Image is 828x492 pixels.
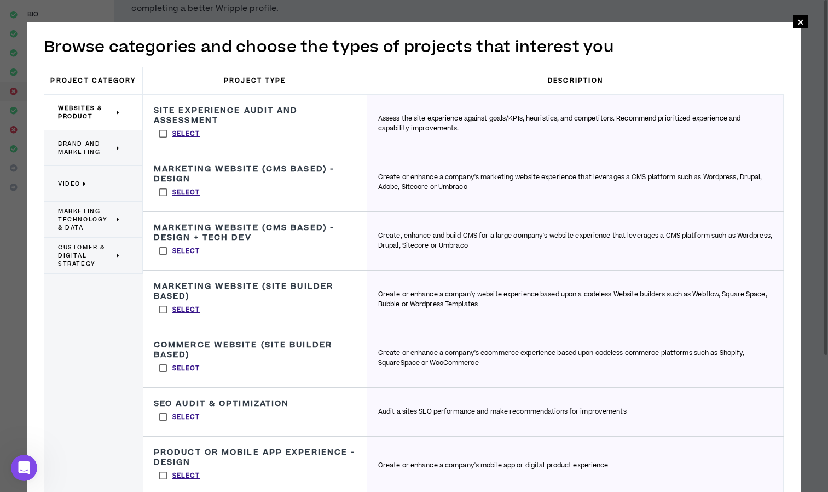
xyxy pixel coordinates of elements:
[154,223,356,243] h3: Marketing Website (CMS Based) - Design + Tech Dev
[58,243,114,268] span: Customer & Digital Strategy
[378,173,772,192] p: Create or enhance a company's marketing website experience that leverages a CMS platform such as ...
[58,180,80,188] span: Video
[172,129,200,139] p: Select
[378,348,772,368] p: Create or enhance a company's ecommerce experience based upon codeless commerce platforms such as...
[378,461,609,471] p: Create or enhance a company's mobile app or digital product experience
[172,364,200,374] p: Select
[172,247,200,256] p: Select
[143,67,367,94] h3: Project Type
[154,340,356,360] h3: Commerce Website (Site Builder Based)
[154,399,289,409] h3: SEO Audit & Optimization
[154,282,356,301] h3: Marketing Website (Site Builder Based)
[378,114,772,134] p: Assess the site experience against goals/KPIs, heuristics, and competitors. Recommend prioritized...
[378,231,772,251] p: Create, enhance and build CMS for a large company's website experience that leverages a CMS platf...
[44,36,784,59] h2: Browse categories and choose the types of projects that interest you
[367,67,784,94] h3: Description
[378,407,627,417] p: Audit a sites SEO performance and make recommendations for improvements
[154,106,356,125] h3: Site Experience Audit and Assessment
[58,140,114,156] span: Brand and Marketing
[172,471,200,481] p: Select
[11,455,37,481] iframe: Intercom live chat
[58,104,114,121] span: Websites & Product
[172,188,200,198] p: Select
[154,164,356,184] h3: Marketing Website (CMS Based) - Design
[44,67,143,94] h3: Project Category
[378,290,772,310] p: Create or enhance a compan'y website experience based upon a codeless Website builders such as We...
[58,207,114,232] span: Marketing Technology & Data
[797,15,804,28] span: ×
[172,305,200,315] p: Select
[154,448,356,467] h3: Product or Mobile App Experience - Design
[172,413,200,422] p: Select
